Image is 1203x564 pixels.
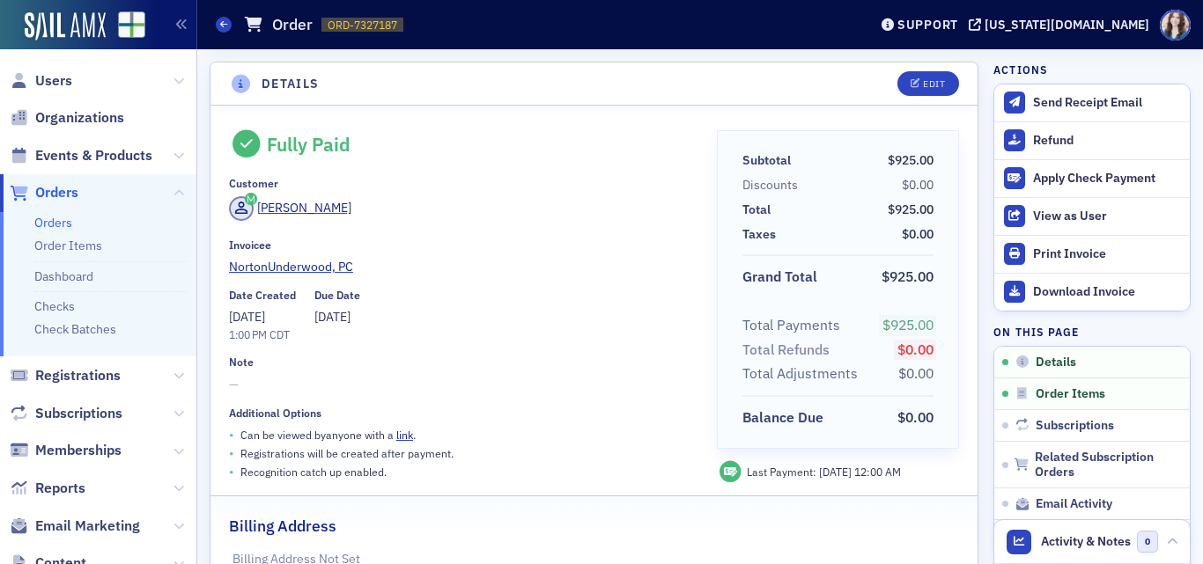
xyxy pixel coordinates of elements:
span: Memberships [35,441,122,460]
div: Total Adjustments [742,363,858,385]
a: Reports [10,479,85,498]
span: CDT [267,327,290,341]
a: Print Invoice [994,235,1190,273]
a: Check Batches [34,321,116,337]
span: Registrations [35,366,121,385]
a: Dashboard [34,268,93,284]
a: link [396,428,413,442]
span: $925.00 [882,316,934,333]
span: Total [742,201,777,219]
span: — [229,376,692,394]
button: Refund [994,121,1190,159]
span: [DATE] [314,309,351,325]
span: Subtotal [742,151,797,170]
div: Customer [229,177,278,190]
div: Last Payment: [747,464,901,480]
div: Grand Total [742,267,817,288]
img: SailAMX [25,12,106,40]
span: Discounts [742,176,804,194]
a: Memberships [10,441,122,460]
div: Refund [1033,133,1181,149]
div: Send Receipt Email [1033,95,1181,111]
div: Taxes [742,225,776,244]
span: Users [35,71,72,91]
span: Details [1036,355,1076,370]
p: Registrations will be created after payment. [240,445,454,461]
div: Print Invoice [1033,246,1181,262]
a: Download Invoice [994,273,1190,311]
span: Taxes [742,225,782,244]
span: $925.00 [888,201,934,217]
div: View as User [1033,209,1181,224]
a: Checks [34,298,75,314]
div: Balance Due [742,407,823,428]
a: Events & Products [10,146,152,165]
button: View as User [994,197,1190,235]
span: $0.00 [897,341,934,358]
div: Apply Check Payment [1033,171,1181,187]
a: NortonUnderwood, PC [229,258,692,276]
div: Date Created [229,289,296,302]
a: View Homepage [106,11,145,41]
h4: Actions [993,62,1048,77]
div: Total Payments [742,315,840,336]
div: Fully Paid [267,133,351,156]
span: Reports [35,479,85,498]
span: $0.00 [897,408,934,426]
div: Total Refunds [742,340,830,361]
div: Discounts [742,176,798,194]
button: Edit [897,71,958,96]
span: [DATE] [229,309,265,325]
span: ORD-7327187 [328,18,397,33]
h2: Billing Address [229,515,336,538]
span: • [229,426,234,444]
div: Additional Options [229,407,321,420]
span: Total Refunds [742,340,836,361]
a: Subscriptions [10,404,122,423]
span: 0 [1137,531,1159,553]
h4: Details [262,75,320,93]
p: Can be viewed by anyone with a . [240,427,416,443]
span: Events & Products [35,146,152,165]
div: Note [229,355,254,369]
a: Organizations [10,108,124,128]
a: Orders [10,183,78,202]
div: [US_STATE][DOMAIN_NAME] [985,17,1149,33]
span: Balance Due [742,407,830,428]
a: Email Marketing [10,516,140,536]
span: 12:00 AM [854,465,901,479]
button: [US_STATE][DOMAIN_NAME] [969,18,1155,31]
span: Email Activity [1036,496,1112,512]
time: 1:00 PM [229,327,267,341]
div: Due Date [314,289,360,302]
div: Edit [923,79,945,89]
a: Orders [34,215,72,231]
span: Order Items [1036,386,1105,402]
span: Total Adjustments [742,363,864,385]
div: [PERSON_NAME] [257,199,351,217]
span: Subscriptions [1036,418,1114,434]
h4: On this page [993,324,1191,340]
h1: Order [272,14,313,35]
span: Subscriptions [35,404,122,423]
a: Users [10,71,72,91]
span: • [229,444,234,463]
button: Apply Check Payment [994,159,1190,197]
span: Related Subscription Orders [1035,450,1182,480]
a: Order Items [34,238,102,253]
span: • [229,463,234,481]
div: Subtotal [742,151,791,170]
span: $0.00 [898,364,934,382]
span: Total Payments [742,315,846,336]
span: [DATE] [819,465,854,479]
div: Invoicee [229,238,271,252]
span: Email Marketing [35,516,140,536]
span: $925.00 [882,267,934,285]
div: Support [897,17,958,33]
img: SailAMX [118,11,145,39]
span: $0.00 [902,177,934,193]
a: [PERSON_NAME] [229,196,351,221]
span: Orders [35,183,78,202]
span: Profile [1160,10,1191,40]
